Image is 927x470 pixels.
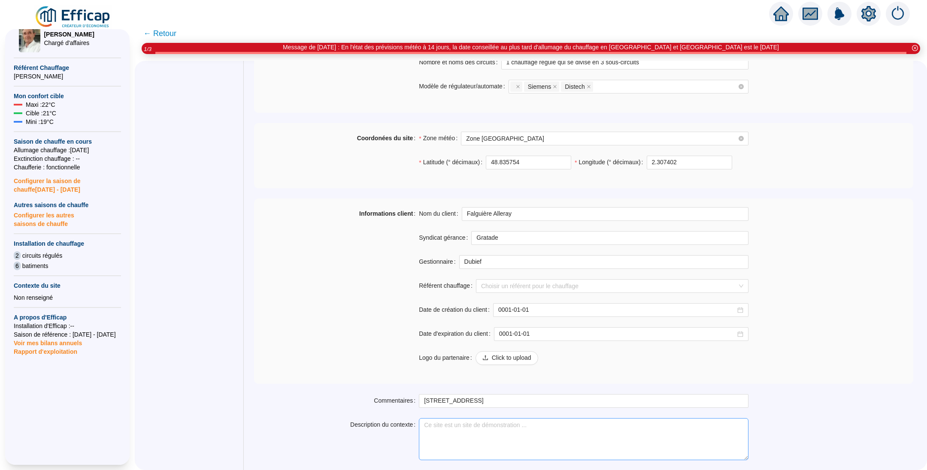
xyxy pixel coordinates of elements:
span: Maxi : 22 °C [26,100,55,109]
label: Latitude (° décimaux) [419,156,486,169]
span: close-circle [912,45,918,51]
span: Référent Chauffage [14,63,121,72]
input: Nombre et noms des circuits [501,56,749,69]
span: Click to upload [492,353,531,362]
span: [PERSON_NAME] [14,72,121,81]
span: Chaufferie : fonctionnelle [14,163,121,172]
span: [PERSON_NAME] [44,30,94,39]
span: Chargé d'affaires [44,39,94,47]
span: ← Retour [143,27,176,39]
span: batiments [22,262,48,270]
label: Syndicat gérance [419,231,471,245]
span: Saison de référence : [DATE] - [DATE] [14,330,121,339]
span: 2 [14,251,21,260]
span: Voir mes bilans annuels [14,334,82,346]
span: A propos d'Efficap [14,313,121,322]
span: Installation d'Efficap : -- [14,322,121,330]
input: Nom du client [462,207,748,221]
img: Chargé d'affaires [19,25,40,52]
textarea: Description du contexte [419,418,748,460]
span: Distech [565,82,585,91]
label: Logo du partenaire [419,351,475,365]
span: Siemens [528,82,551,91]
span: setting [861,6,876,21]
span: Rapport d'exploitation [14,347,121,356]
div: Message de [DATE] : En l'état des prévisions météo à 14 jours, la date conseillée au plus tard d'... [283,43,779,52]
span: 6 [14,262,21,270]
button: Click to upload [476,351,538,365]
span: Saison de chauffe en cours [14,137,121,146]
div: Non renseigné [14,293,121,302]
span: close [553,84,557,89]
span: fund [803,6,818,21]
span: Contexte du site [14,281,121,290]
label: Date d'expiration du client [419,327,494,341]
span: close-circle [739,136,744,141]
input: Gestionnaire [459,255,749,269]
img: efficap energie logo [34,5,112,29]
span: Mini : 19 °C [26,117,54,126]
label: Longitude (° décimaux) [575,156,646,169]
span: Configurer la saison de chauffe [DATE] - [DATE] [14,172,121,194]
img: alerts [827,2,851,26]
input: Syndicat gérance [471,231,748,245]
span: Zone Paris [466,132,743,145]
strong: Informations client [359,210,413,217]
span: Mon confort cible [14,92,121,100]
span: Allumage chauffage : [DATE] [14,146,121,154]
span: upload [482,355,488,361]
label: Description du contexte [350,418,419,432]
label: Référent chauffage [419,279,476,293]
span: home [773,6,789,21]
span: Siemens [524,81,559,92]
label: Gestionnaire [419,255,459,269]
label: Nombre et noms des circuits [419,56,501,69]
input: Longitude (° décimaux) [647,156,732,169]
span: Cible : 21 °C [26,109,56,117]
span: Configurer les autres saisons de chauffe [14,209,121,228]
label: Modèle de régulateur/automate [419,80,508,93]
i: 1 / 3 [144,46,151,52]
strong: Coordonées du site [357,135,413,142]
span: Exctinction chauffage : -- [14,154,121,163]
label: Nom du client [419,207,461,221]
label: Date de création du client [419,303,493,317]
span: Autres saisons de chauffe [14,201,121,209]
input: Date d'expiration du client [499,329,736,338]
span: Distech [561,81,593,92]
span: Installation de chauffage [14,239,121,248]
input: Commentaires [419,394,748,408]
span: close [516,84,520,89]
label: Zone météo [419,132,461,145]
span: close-circle [739,84,744,89]
input: Date de création du client [498,305,736,314]
label: Commentaires [374,394,419,408]
span: circuits régulés [22,251,62,260]
span: close [587,84,591,89]
input: Latitude (° décimaux) [486,156,571,169]
img: alerts [886,2,910,26]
